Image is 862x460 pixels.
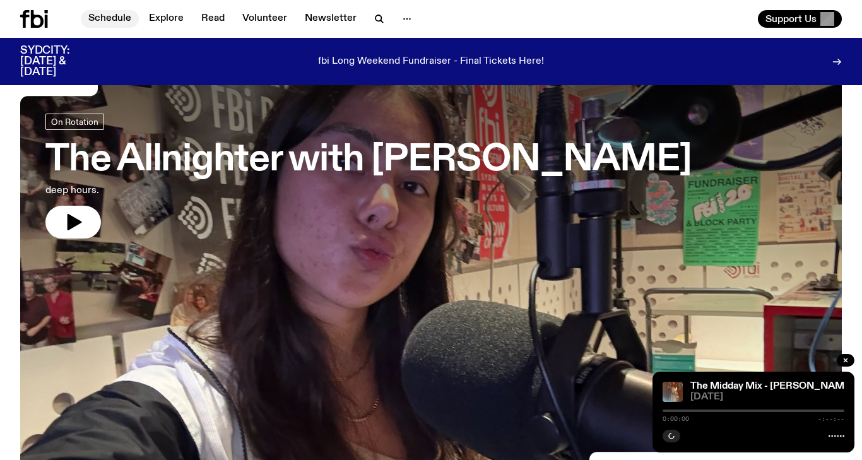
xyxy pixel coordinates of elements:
button: Support Us [758,10,842,28]
a: Volunteer [235,10,295,28]
a: On Rotation [45,114,104,130]
span: 0:00:00 [663,416,689,422]
a: The Allnighter with [PERSON_NAME]deep hours. [45,114,692,239]
span: On Rotation [51,117,98,127]
a: Newsletter [297,10,364,28]
span: [DATE] [690,392,844,402]
a: The Midday Mix - [PERSON_NAME] [690,381,854,391]
span: Support Us [765,13,817,25]
h3: SYDCITY: [DATE] & [DATE] [20,45,101,78]
p: deep hours. [45,183,369,198]
a: Read [194,10,232,28]
a: Explore [141,10,191,28]
span: -:--:-- [818,416,844,422]
p: fbi Long Weekend Fundraiser - Final Tickets Here! [318,56,544,68]
a: Schedule [81,10,139,28]
h3: The Allnighter with [PERSON_NAME] [45,143,692,178]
